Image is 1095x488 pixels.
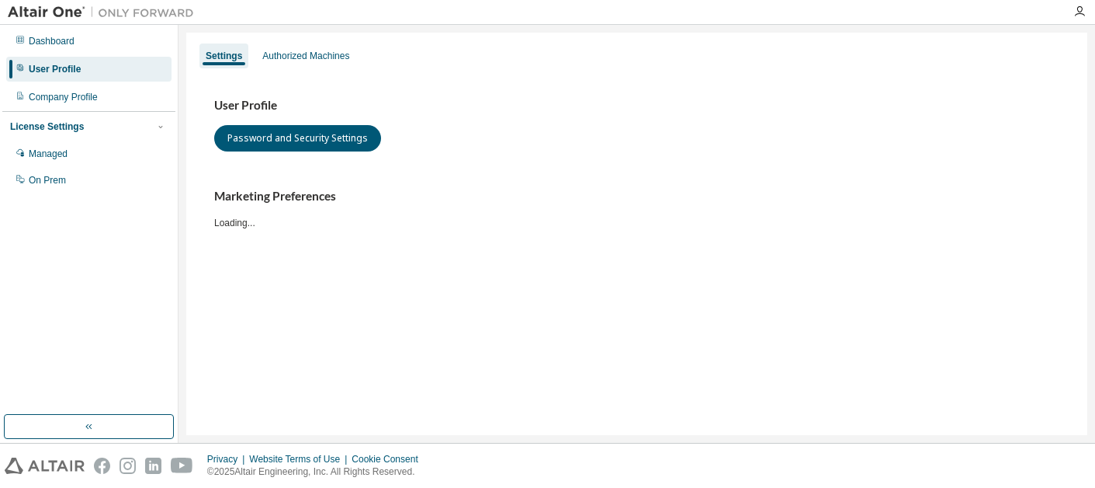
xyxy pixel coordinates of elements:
[262,50,349,62] div: Authorized Machines
[94,458,110,474] img: facebook.svg
[5,458,85,474] img: altair_logo.svg
[206,50,242,62] div: Settings
[29,91,98,103] div: Company Profile
[352,453,427,465] div: Cookie Consent
[145,458,161,474] img: linkedin.svg
[10,120,84,133] div: License Settings
[8,5,202,20] img: Altair One
[214,98,1059,113] h3: User Profile
[120,458,136,474] img: instagram.svg
[171,458,193,474] img: youtube.svg
[29,63,81,75] div: User Profile
[249,453,352,465] div: Website Terms of Use
[214,189,1059,204] h3: Marketing Preferences
[29,35,75,47] div: Dashboard
[214,125,381,152] button: Password and Security Settings
[29,148,68,160] div: Managed
[29,174,66,186] div: On Prem
[214,189,1059,228] div: Loading...
[207,465,428,479] p: © 2025 Altair Engineering, Inc. All Rights Reserved.
[207,453,249,465] div: Privacy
